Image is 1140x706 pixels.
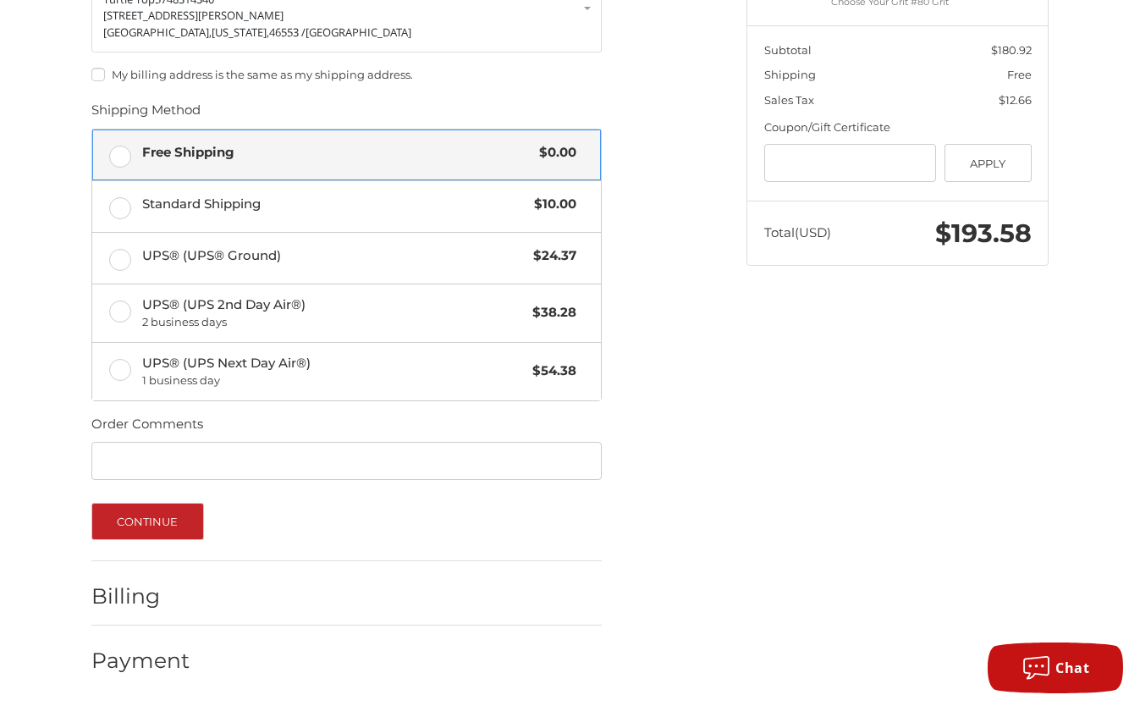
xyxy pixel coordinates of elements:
[764,43,812,57] span: Subtotal
[1007,68,1032,81] span: Free
[999,93,1032,107] span: $12.66
[91,503,204,540] button: Continue
[944,144,1032,182] button: Apply
[988,643,1123,693] button: Chat
[142,143,531,163] span: Free Shipping
[91,101,201,128] legend: Shipping Method
[212,25,269,40] span: [US_STATE],
[142,195,526,214] span: Standard Shipping
[91,583,190,609] h2: Billing
[525,246,576,266] span: $24.37
[142,354,525,389] span: UPS® (UPS Next Day Air®)
[142,314,525,331] span: 2 business days
[524,361,576,381] span: $54.38
[935,218,1032,249] span: $193.58
[103,25,212,40] span: [GEOGRAPHIC_DATA],
[91,648,190,674] h2: Payment
[103,8,284,23] span: [STREET_ADDRESS][PERSON_NAME]
[269,25,306,40] span: 46553 /
[764,93,814,107] span: Sales Tax
[91,68,602,81] label: My billing address is the same as my shipping address.
[91,415,203,442] legend: Order Comments
[991,43,1032,57] span: $180.92
[764,144,937,182] input: Gift Certificate or Coupon Code
[306,25,411,40] span: [GEOGRAPHIC_DATA]
[142,246,526,266] span: UPS® (UPS® Ground)
[764,224,831,240] span: Total (USD)
[1055,659,1089,677] span: Chat
[764,68,816,81] span: Shipping
[764,119,1032,136] div: Coupon/Gift Certificate
[531,143,576,163] span: $0.00
[526,195,576,214] span: $10.00
[524,303,576,323] span: $38.28
[142,295,525,331] span: UPS® (UPS 2nd Day Air®)
[142,372,525,389] span: 1 business day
